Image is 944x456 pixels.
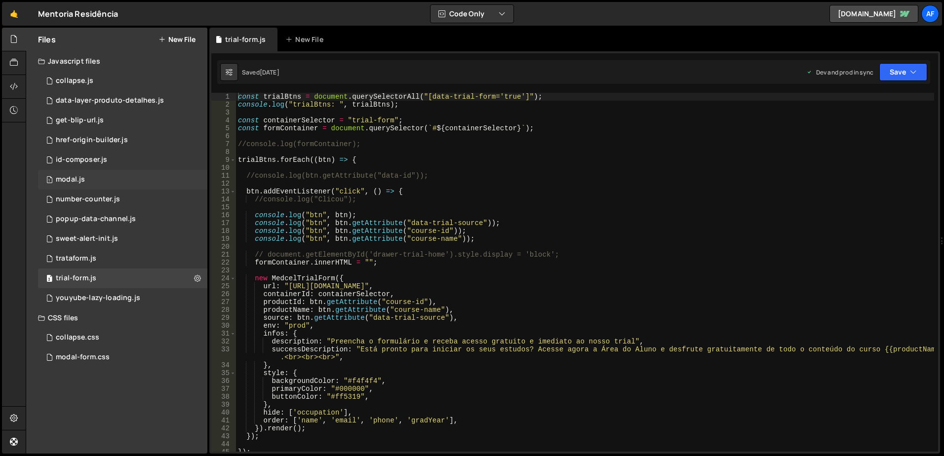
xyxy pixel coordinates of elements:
[211,409,236,417] div: 40
[38,328,207,347] div: 13451/34192.css
[158,36,196,43] button: New File
[211,132,236,140] div: 6
[829,5,918,23] a: [DOMAIN_NAME]
[211,219,236,227] div: 17
[38,209,207,229] div: 13451/38038.js
[38,249,207,268] div: 13451/36559.js
[260,68,279,76] div: [DATE]
[211,393,236,401] div: 38
[211,203,236,211] div: 15
[38,111,207,130] div: 13451/40958.js
[211,243,236,251] div: 20
[211,330,236,338] div: 31
[211,322,236,330] div: 30
[211,361,236,369] div: 34
[26,308,207,328] div: CSS files
[38,229,207,249] div: 13451/34305.js
[211,306,236,314] div: 28
[38,150,207,170] div: 13451/34288.js
[56,294,140,303] div: youyube-lazy-loading.js
[211,290,236,298] div: 26
[806,68,873,76] div: Dev and prod in sync
[38,34,56,45] h2: Files
[211,116,236,124] div: 4
[211,432,236,440] div: 43
[56,155,107,164] div: id-composer.js
[211,101,236,109] div: 2
[211,195,236,203] div: 14
[211,188,236,195] div: 13
[56,76,93,85] div: collapse.js
[211,448,236,456] div: 45
[879,63,927,81] button: Save
[921,5,939,23] a: Af
[211,345,236,361] div: 33
[56,274,96,283] div: trial-form.js
[211,274,236,282] div: 24
[56,353,110,362] div: modal-form.css
[38,190,207,209] div: 13451/33723.js
[211,259,236,266] div: 22
[211,109,236,116] div: 3
[225,35,266,44] div: trial-form.js
[26,51,207,71] div: Javascript files
[211,385,236,393] div: 37
[38,91,207,111] div: 13451/34112.js
[211,148,236,156] div: 8
[56,116,104,125] div: get-blip-url.js
[211,124,236,132] div: 5
[38,347,207,367] div: 13451/34579.css
[285,35,327,44] div: New File
[211,164,236,172] div: 10
[211,401,236,409] div: 39
[211,417,236,424] div: 41
[211,235,236,243] div: 19
[211,282,236,290] div: 25
[211,180,236,188] div: 12
[56,254,96,263] div: trataform.js
[38,130,207,150] div: 13451/34103.js
[211,298,236,306] div: 27
[38,8,118,20] div: Mentoria Residência
[56,333,99,342] div: collapse.css
[211,266,236,274] div: 23
[211,172,236,180] div: 11
[38,268,207,288] div: 13451/45706.js
[211,156,236,164] div: 9
[56,175,85,184] div: modal.js
[211,93,236,101] div: 1
[211,227,236,235] div: 18
[211,369,236,377] div: 35
[211,314,236,322] div: 29
[38,288,207,308] div: 13451/33697.js
[38,71,207,91] div: 13451/34194.js
[211,251,236,259] div: 21
[46,177,52,185] span: 1
[56,234,118,243] div: sweet-alert-init.js
[431,5,513,23] button: Code Only
[38,170,207,190] div: 13451/34314.js
[211,440,236,448] div: 44
[211,338,236,345] div: 32
[211,211,236,219] div: 16
[211,377,236,385] div: 36
[242,68,279,76] div: Saved
[56,136,128,145] div: href-origin-builder.js
[56,215,136,224] div: popup-data-channel.js
[211,140,236,148] div: 7
[46,275,52,283] span: 3
[56,96,164,105] div: data-layer-produto-detalhes.js
[2,2,26,26] a: 🤙
[56,195,120,204] div: number-counter.js
[211,424,236,432] div: 42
